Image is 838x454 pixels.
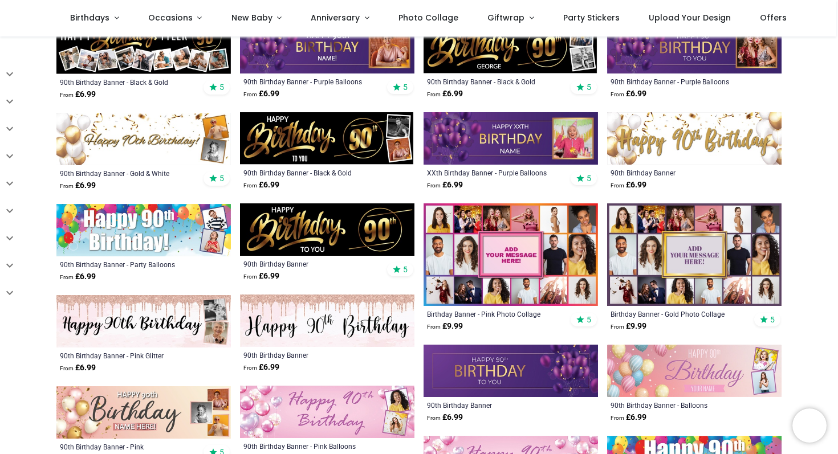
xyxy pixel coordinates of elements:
[60,77,194,87] a: 90th Birthday Banner - Black & Gold
[243,441,377,451] a: 90th Birthday Banner - Pink Balloons
[60,362,96,374] strong: £ 6.99
[611,91,624,97] span: From
[231,12,272,23] span: New Baby
[60,180,96,191] strong: £ 6.99
[427,168,561,177] a: XXth Birthday Banner - Purple Balloons
[607,203,782,306] img: Personalised Birthday Backdrop Banner - Gold Photo Collage - 16 Photo Upload
[792,408,827,443] iframe: Brevo live chat
[587,173,591,183] span: 5
[607,21,782,73] img: Personalised Happy 90th Birthday Banner - Purple Balloons - 1 Photo Upload
[56,113,231,165] img: Personalised Happy 90th Birthday Banner - Gold & White Balloons - 2 Photo Upload
[611,182,624,189] span: From
[56,295,231,347] img: Personalised Happy 90th Birthday Banner - Pink Glitter - 2 Photo Upload
[60,169,194,178] a: 90th Birthday Banner - Gold & White Balloons
[611,415,624,421] span: From
[243,91,257,97] span: From
[60,89,96,100] strong: £ 6.99
[240,112,414,165] img: Personalised Happy 90th Birthday Banner - Black & Gold - 2 Photo Upload
[56,21,231,74] img: Personalised Happy 90th Birthday Banner - Black & Gold - Custom Name & 9 Photo Upload
[148,12,193,23] span: Occasions
[611,400,745,410] a: 90th Birthday Banner - Balloons
[424,112,598,165] img: Personalised Happy XXth Birthday Banner - Purple Balloons - Add Name & 1 Photo
[611,179,646,191] strong: £ 6.99
[427,182,441,189] span: From
[427,412,463,423] strong: £ 6.99
[240,295,414,347] img: Happy 90th Birthday Banner - Pink Glitter
[70,12,109,23] span: Birthdays
[56,204,231,256] img: Personalised Happy 90th Birthday Banner - Party Balloons - 2 Photo Upload
[427,415,441,421] span: From
[60,274,74,280] span: From
[403,264,408,275] span: 5
[243,350,377,359] a: 90th Birthday Banner
[60,271,96,283] strong: £ 6.99
[611,412,646,423] strong: £ 6.99
[243,182,257,189] span: From
[611,321,646,332] strong: £ 9.99
[424,345,598,397] img: Happy 90th Birthday Banner - Purple Balloons
[219,82,224,92] span: 5
[427,77,561,86] a: 90th Birthday Banner - Black & Gold
[243,362,279,373] strong: £ 6.99
[649,12,731,23] span: Upload Your Design
[60,260,194,269] a: 90th Birthday Banner - Party Balloons
[424,21,598,73] img: Personalised Happy 90th Birthday Banner - Black & Gold - Custom Name & 2 Photo Upload
[563,12,620,23] span: Party Stickers
[243,365,257,371] span: From
[760,12,787,23] span: Offers
[427,321,463,332] strong: £ 9.99
[243,259,377,268] a: 90th Birthday Banner
[427,179,463,191] strong: £ 6.99
[587,82,591,92] span: 5
[587,314,591,325] span: 5
[427,324,441,330] span: From
[427,309,561,318] a: Birthday Banner - Pink Photo Collage
[770,314,775,325] span: 5
[311,12,360,23] span: Anniversary
[611,309,745,318] a: Birthday Banner - Gold Photo Collage
[60,183,74,189] span: From
[243,77,377,86] a: 90th Birthday Banner - Purple Balloons
[398,12,458,23] span: Photo Collage
[240,203,414,256] img: Happy 90th Birthday Banner - Black & Gold
[427,88,463,100] strong: £ 6.99
[243,88,279,100] strong: £ 6.99
[60,351,194,360] a: 90th Birthday Banner - Pink Glitter
[243,179,279,191] strong: £ 6.99
[60,365,74,371] span: From
[243,273,257,280] span: From
[424,203,598,306] img: Personalised Birthday Backdrop Banner - Pink Photo Collage - 16 Photo Upload
[240,386,414,438] img: Happy 90th Birthday Banner - Pink Balloons - 2 Photo Upload
[487,12,524,23] span: Giftwrap
[427,91,441,97] span: From
[607,112,782,165] img: Happy 90th Birthday Banner - Gold & White Balloons
[240,21,414,73] img: Personalised Happy 90th Birthday Banner - Purple Balloons - Custom Name & 1 Photo Upload
[60,442,194,451] a: 90th Birthday Banner - Pink
[611,88,646,100] strong: £ 6.99
[243,168,377,177] a: 90th Birthday Banner - Black & Gold
[611,77,745,86] div: 90th Birthday Banner - Purple Balloons
[611,168,745,177] a: 90th Birthday Banner
[427,400,561,410] a: 90th Birthday Banner
[611,324,624,330] span: From
[243,271,279,282] strong: £ 6.99
[60,92,74,98] span: From
[56,386,231,439] img: Personalised Happy 90th Birthday Banner - Pink - Custom Name & 3 Photo Upload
